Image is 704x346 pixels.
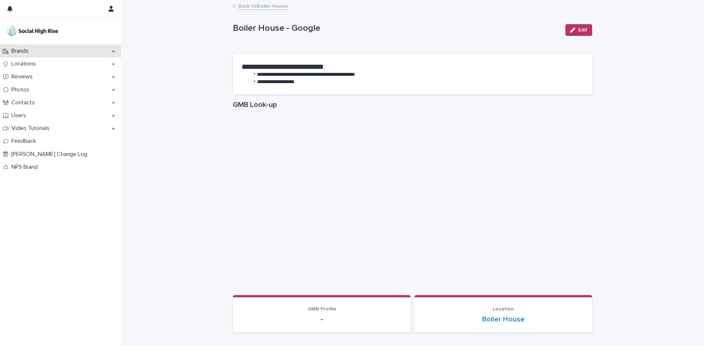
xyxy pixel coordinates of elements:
span: GMB Profile [308,306,336,312]
p: [PERSON_NAME] Change Log [8,151,93,158]
p: NPS Brand [8,164,44,171]
p: Reviews [8,73,38,80]
p: Contacts [8,99,41,106]
a: Boiler House [482,315,525,324]
p: Brands [8,48,34,55]
h1: GMB Look-up [233,100,592,109]
span: Location [493,306,514,312]
span: Edit [578,27,587,33]
a: Back toBoiler House [238,1,288,10]
p: Locations [8,60,42,67]
p: Feedback [8,138,42,145]
p: - [242,315,402,324]
p: Photos [8,86,35,93]
img: o5DnuTxEQV6sW9jFYBBf [6,24,59,38]
p: Boiler House - Google [233,23,560,34]
iframe: To enrich screen reader interactions, please activate Accessibility in Grammarly extension settings [233,112,592,295]
p: Users [8,112,32,119]
p: Video Tutorials [8,125,55,132]
button: Edit [565,24,592,36]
